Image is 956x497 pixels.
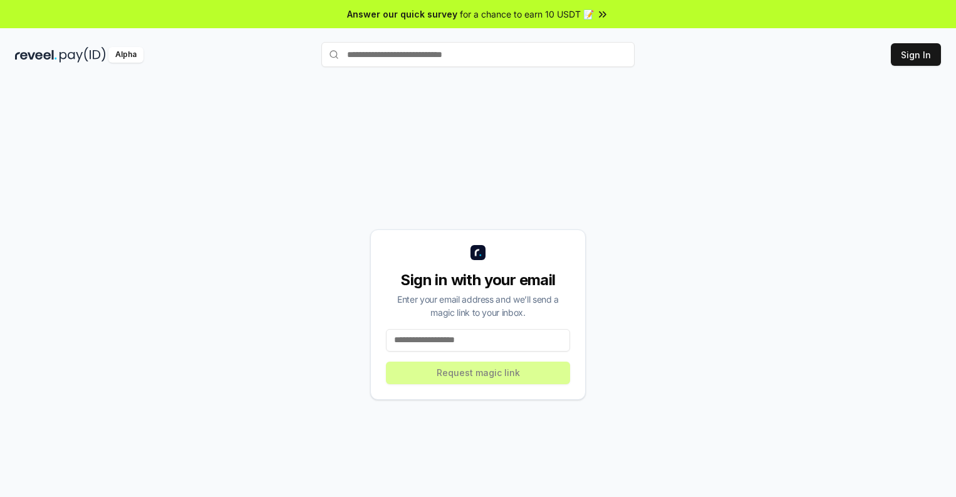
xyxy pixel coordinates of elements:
[347,8,457,21] span: Answer our quick survey
[60,47,106,63] img: pay_id
[470,245,486,260] img: logo_small
[15,47,57,63] img: reveel_dark
[386,270,570,290] div: Sign in with your email
[891,43,941,66] button: Sign In
[460,8,594,21] span: for a chance to earn 10 USDT 📝
[108,47,143,63] div: Alpha
[386,293,570,319] div: Enter your email address and we’ll send a magic link to your inbox.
